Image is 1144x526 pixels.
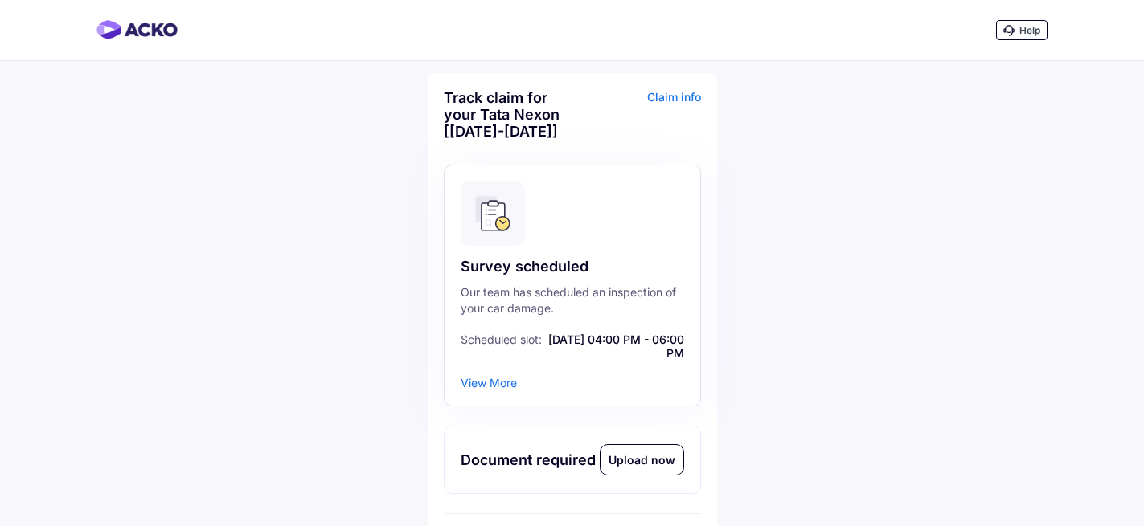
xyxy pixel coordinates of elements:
[461,332,542,360] span: Scheduled slot:
[461,451,596,470] div: Document required
[601,445,683,475] div: Upload now
[546,332,684,360] span: [DATE] 04:00 PM - 06:00 PM
[96,20,178,39] img: horizontal-gradient.png
[576,89,701,152] div: Claim info
[444,89,568,140] div: Track claim for your Tata Nexon [[DATE]-[DATE]]
[461,376,517,389] div: View More
[461,284,684,316] div: Our team has scheduled an inspection of your car damage.
[1019,24,1040,36] span: Help
[461,257,684,276] div: Survey scheduled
